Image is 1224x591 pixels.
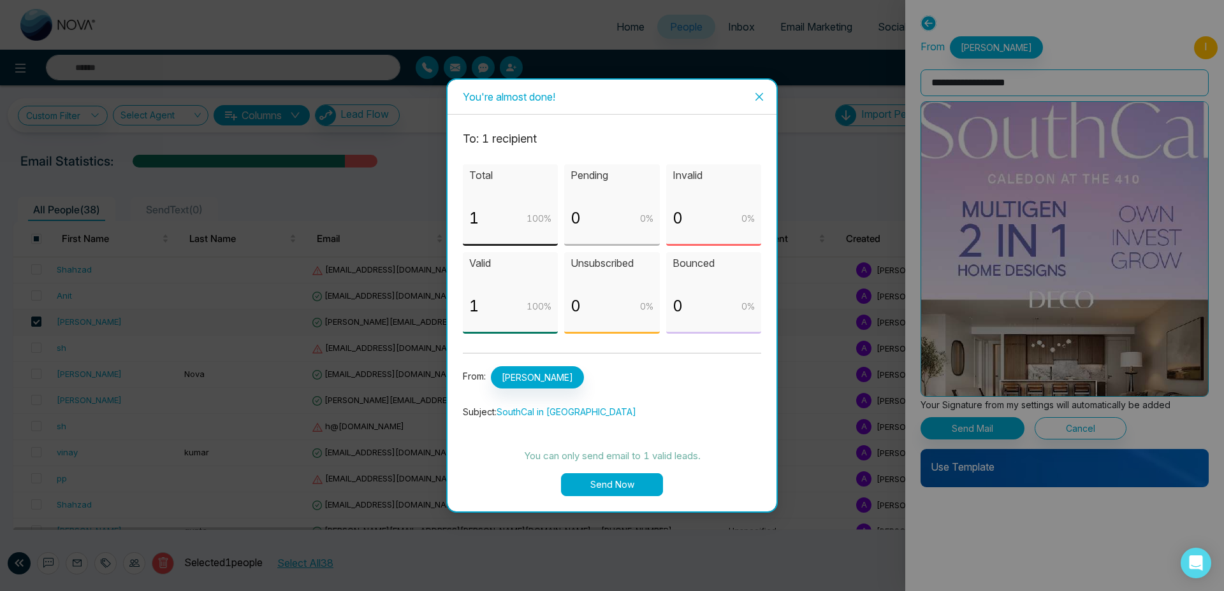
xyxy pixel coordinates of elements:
p: Invalid [673,167,755,183]
p: 0 [673,294,683,318]
button: Close [742,80,776,114]
p: To: 1 recipient [463,130,761,148]
p: Bounced [673,255,755,271]
p: 100 % [527,211,551,225]
p: 1 [469,294,479,318]
p: Pending [571,167,653,183]
div: You're almost done! [463,90,761,104]
p: 0 % [640,211,653,225]
p: You can only send email to 1 valid leads. [463,448,761,464]
p: 0 [571,206,581,231]
p: 0 % [640,299,653,313]
span: [PERSON_NAME] [491,366,584,388]
p: 0 [673,206,683,231]
p: Total [469,167,551,183]
p: 0 % [741,211,755,225]
p: Unsubscribed [571,255,653,271]
span: SouthCal in [GEOGRAPHIC_DATA] [497,406,636,417]
p: Subject: [463,405,761,419]
p: 0 [571,294,581,318]
p: 0 % [741,299,755,313]
p: From: [463,366,761,388]
span: close [754,92,764,102]
p: Valid [469,255,551,271]
p: 1 [469,206,479,231]
button: Send Now [561,473,663,496]
div: Open Intercom Messenger [1181,548,1211,578]
p: 100 % [527,299,551,313]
